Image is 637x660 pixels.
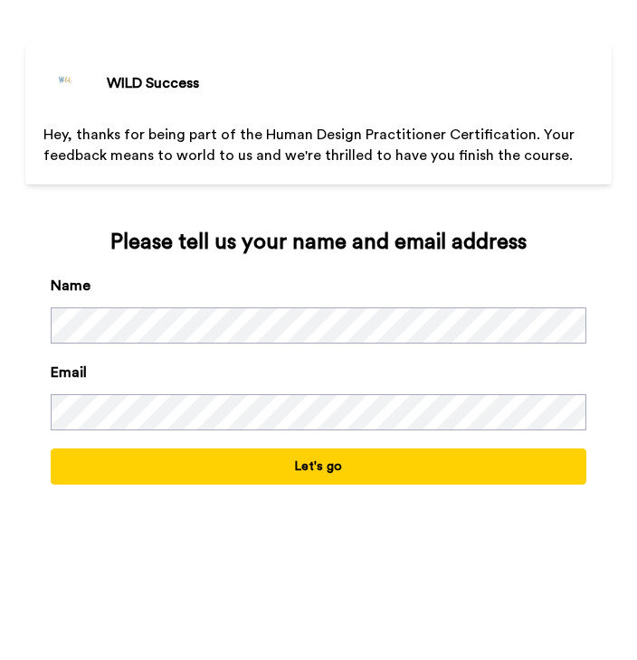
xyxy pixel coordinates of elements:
[51,448,586,485] button: Let's go
[51,228,586,257] div: Please tell us your name and email address
[107,72,199,94] div: WILD Success
[51,362,87,383] label: Email
[43,127,578,163] span: Hey, thanks for being part of the Human Design Practitioner Certification. Your feedback means to...
[51,275,90,297] label: Name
